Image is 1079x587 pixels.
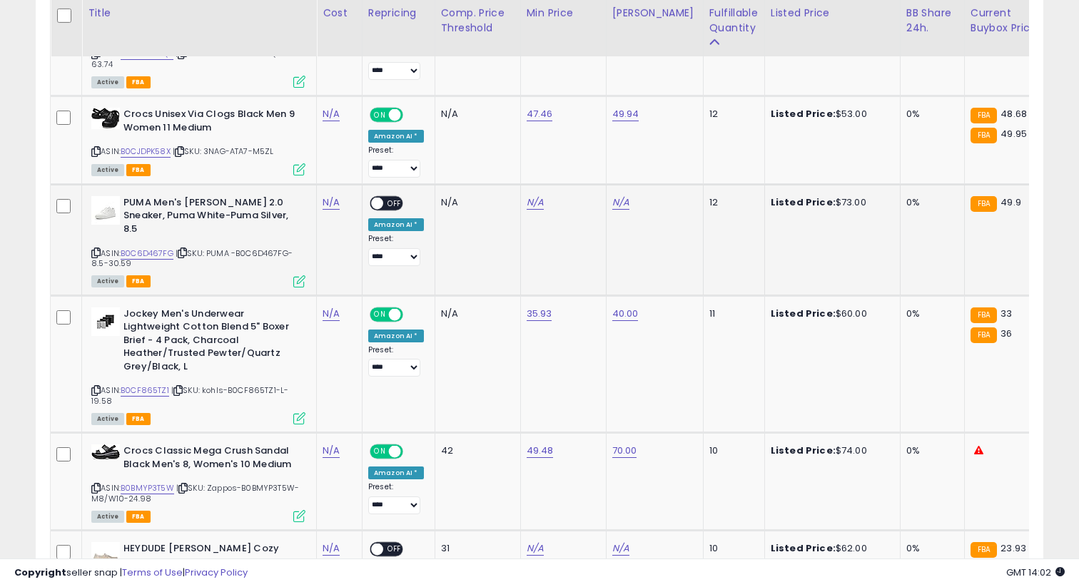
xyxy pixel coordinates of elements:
[91,384,288,406] span: | SKU: kohls-B0CF865TZ1-L-19.58
[1001,541,1026,555] span: 23.93
[323,307,340,321] a: N/A
[771,6,894,21] div: Listed Price
[91,196,120,225] img: 210nTR+0+sL._SL40_.jpg
[906,444,953,457] div: 0%
[612,107,639,121] a: 49.94
[91,542,120,571] img: 21lJk1rj2qL._SL40_.jpg
[91,275,124,287] span: All listings currently available for purchase on Amazon
[368,218,424,231] div: Amazon AI *
[709,6,759,36] div: Fulfillable Quantity
[401,446,424,458] span: OFF
[126,413,151,425] span: FBA
[527,444,554,458] a: 49.48
[771,307,889,320] div: $60.00
[91,108,120,129] img: 41STb9SsSQL._SL40_.jpg
[527,307,552,321] a: 35.93
[123,108,297,138] b: Crocs Unisex Via Clogs Black Men 9 Women 11 Medium
[185,566,248,579] a: Privacy Policy
[91,108,305,174] div: ASIN:
[121,482,174,494] a: B0BMYP3T5W
[121,384,169,397] a: B0CF865TZ1
[368,6,429,21] div: Repricing
[173,146,274,157] span: | SKU: 3NAG-ATA7-M5ZL
[441,108,510,121] div: N/A
[612,195,629,210] a: N/A
[383,543,406,556] span: OFF
[771,107,836,121] b: Listed Price:
[709,307,754,320] div: 11
[971,6,1044,36] div: Current Buybox Price
[612,307,639,321] a: 40.00
[323,6,356,21] div: Cost
[709,108,754,121] div: 12
[123,444,297,474] b: Crocs Classic Mega Crush Sandal Black Men's 8, Women's 10 Medium
[771,196,889,209] div: $73.00
[709,196,754,209] div: 12
[88,6,310,21] div: Title
[126,275,151,287] span: FBA
[441,196,510,209] div: N/A
[527,195,544,210] a: N/A
[91,196,305,286] div: ASIN:
[709,444,754,457] div: 10
[91,307,305,424] div: ASIN:
[368,130,424,143] div: Amazon AI *
[368,234,424,266] div: Preset:
[612,541,629,556] a: N/A
[91,511,124,523] span: All listings currently available for purchase on Amazon
[126,511,151,523] span: FBA
[368,48,424,80] div: Preset:
[91,10,305,86] div: ASIN:
[906,108,953,121] div: 0%
[906,542,953,555] div: 0%
[971,196,997,212] small: FBA
[1001,107,1027,121] span: 48.68
[371,308,389,320] span: ON
[91,76,124,88] span: All listings currently available for purchase on Amazon
[971,542,997,558] small: FBA
[323,541,340,556] a: N/A
[771,541,836,555] b: Listed Price:
[121,146,171,158] a: B0CJDPK58X
[368,345,424,377] div: Preset:
[771,444,889,457] div: $74.00
[771,195,836,209] b: Listed Price:
[126,164,151,176] span: FBA
[123,307,297,377] b: Jockey Men's Underwear Lightweight Cotton Blend 5" Boxer Brief - 4 Pack, Charcoal Heather/Trusted...
[123,196,297,240] b: PUMA Men's [PERSON_NAME] 2.0 Sneaker, Puma White-Puma Silver, 8.5
[1001,307,1012,320] span: 33
[771,542,889,555] div: $62.00
[14,566,248,580] div: seller snap | |
[368,482,424,514] div: Preset:
[91,413,124,425] span: All listings currently available for purchase on Amazon
[91,482,299,504] span: | SKU: Zappos-B0BMYP3T5W-M8/W10-24.98
[368,330,424,342] div: Amazon AI *
[527,541,544,556] a: N/A
[323,444,340,458] a: N/A
[1006,566,1065,579] span: 2025-08-16 14:02 GMT
[91,444,305,521] div: ASIN:
[368,146,424,178] div: Preset:
[126,76,151,88] span: FBA
[971,327,997,343] small: FBA
[971,108,997,123] small: FBA
[121,247,173,260] a: B0C6D467FG
[91,48,295,69] span: | SKU: Joes-B0D54NXGQV-9-63.74
[709,542,754,555] div: 10
[122,566,183,579] a: Terms of Use
[14,566,66,579] strong: Copyright
[91,164,124,176] span: All listings currently available for purchase on Amazon
[771,108,889,121] div: $53.00
[91,247,293,269] span: | SKU: PUMA -B0C6D467FG-8.5-30.59
[771,444,836,457] b: Listed Price:
[1001,195,1021,209] span: 49.9
[527,107,553,121] a: 47.46
[401,109,424,121] span: OFF
[612,444,637,458] a: 70.00
[971,307,997,323] small: FBA
[906,196,953,209] div: 0%
[971,128,997,143] small: FBA
[612,6,697,21] div: [PERSON_NAME]
[441,6,515,36] div: Comp. Price Threshold
[1001,127,1027,141] span: 49.95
